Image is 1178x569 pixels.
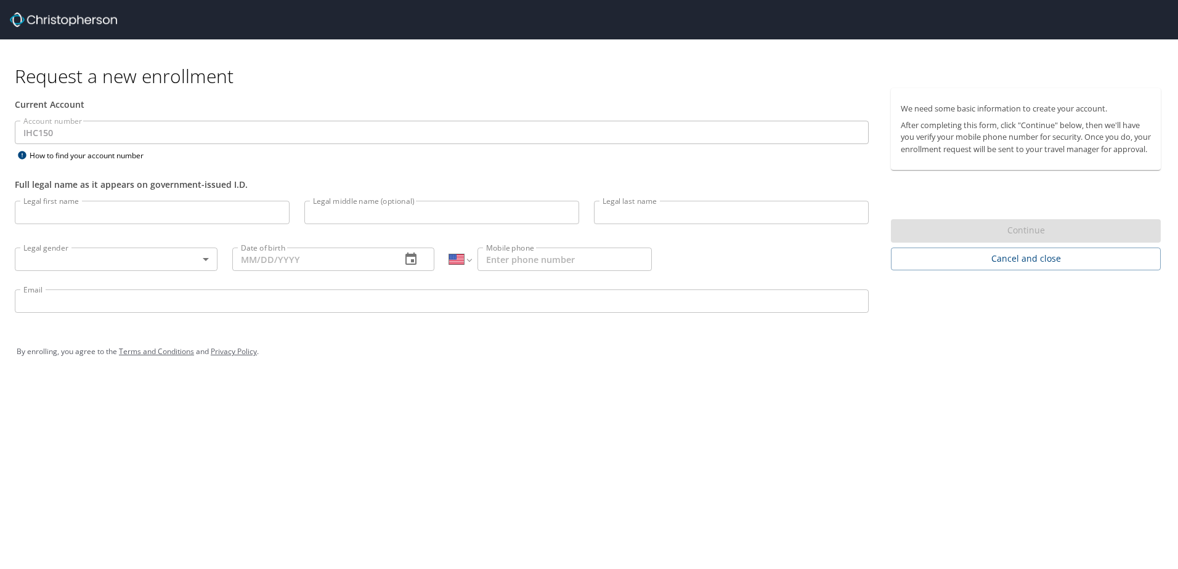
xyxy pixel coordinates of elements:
[15,98,869,111] div: Current Account
[232,248,392,271] input: MM/DD/YYYY
[901,119,1151,155] p: After completing this form, click "Continue" below, then we'll have you verify your mobile phone ...
[15,148,169,163] div: How to find your account number
[15,178,869,191] div: Full legal name as it appears on government-issued I.D.
[15,64,1171,88] h1: Request a new enrollment
[901,103,1151,115] p: We need some basic information to create your account.
[891,248,1161,270] button: Cancel and close
[17,336,1161,367] div: By enrolling, you agree to the and .
[211,346,257,357] a: Privacy Policy
[901,251,1151,267] span: Cancel and close
[119,346,194,357] a: Terms and Conditions
[10,12,117,27] img: cbt logo
[477,248,652,271] input: Enter phone number
[15,248,217,271] div: ​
